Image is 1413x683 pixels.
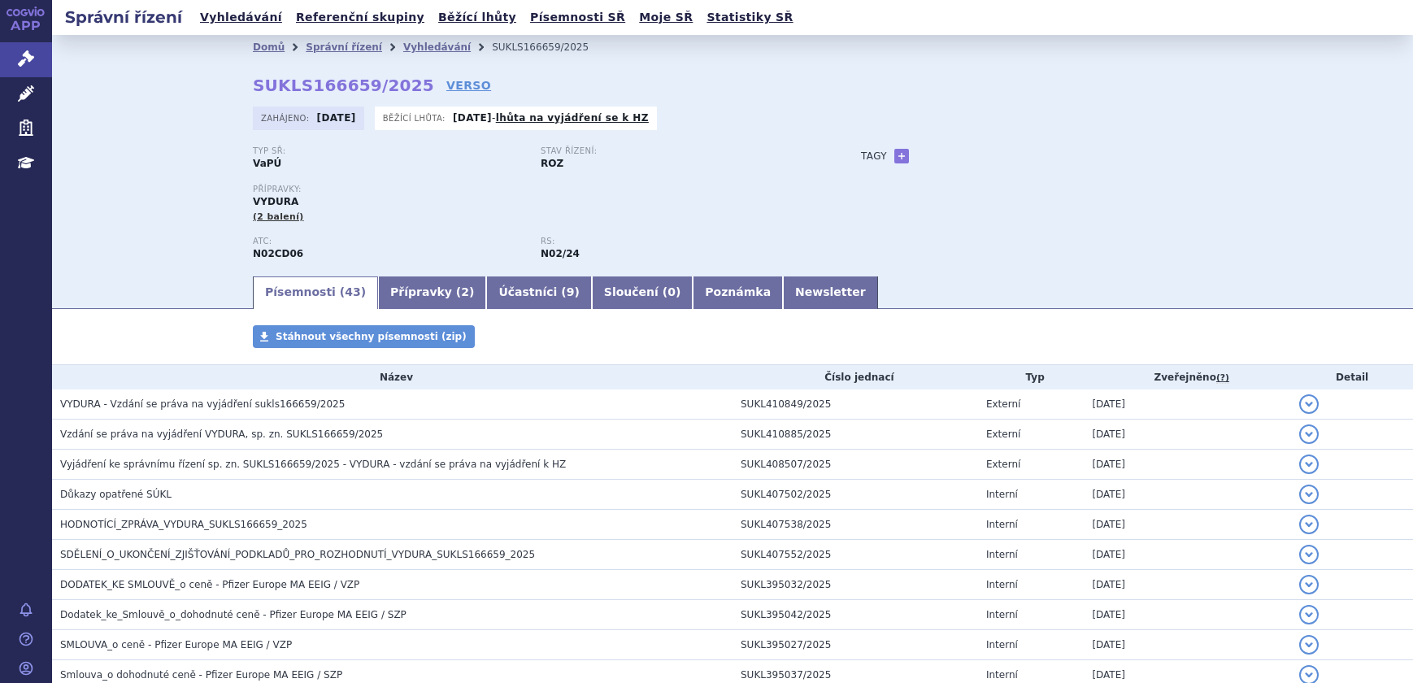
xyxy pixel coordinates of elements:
p: - [453,111,649,124]
span: DODATEK_KE SMLOUVĚ_o ceně - Pfizer Europe MA EEIG / VZP [60,579,359,590]
td: [DATE] [1084,420,1291,450]
a: Písemnosti SŘ [525,7,630,28]
span: Interní [986,609,1018,620]
abbr: (?) [1216,372,1229,384]
td: [DATE] [1084,570,1291,600]
button: detail [1299,394,1319,414]
a: Poznámka [693,276,783,309]
a: Statistiky SŘ [702,7,798,28]
a: Newsletter [783,276,878,309]
strong: ROZ [541,158,563,169]
span: Vzdání se práva na vyjádření VYDURA, sp. zn. SUKLS166659/2025 [60,429,383,440]
button: detail [1299,515,1319,534]
span: 2 [461,285,469,298]
a: VERSO [446,77,491,94]
button: detail [1299,485,1319,504]
td: SUKL410885/2025 [733,420,978,450]
span: Zahájeno: [261,111,312,124]
a: Správní řízení [306,41,382,53]
strong: SUKLS166659/2025 [253,76,434,95]
span: Vyjádření ke správnímu řízení sp. zn. SUKLS166659/2025 - VYDURA - vzdání se práva na vyjádření k HZ [60,459,566,470]
span: 43 [345,285,360,298]
a: Moje SŘ [634,7,698,28]
span: HODNOTÍCÍ_ZPRÁVA_VYDURA_SUKLS166659_2025 [60,519,307,530]
a: Běžící lhůty [433,7,521,28]
td: [DATE] [1084,480,1291,510]
td: SUKL407552/2025 [733,540,978,570]
th: Typ [978,365,1084,389]
span: Externí [986,429,1020,440]
span: Interní [986,669,1018,681]
th: Název [52,365,733,389]
a: lhůta na vyjádření se k HZ [496,112,649,124]
td: [DATE] [1084,389,1291,420]
a: Přípravky (2) [378,276,486,309]
span: Smlouva_o dohodnuté ceně - Pfizer Europe MA EEIG / SZP [60,669,342,681]
button: detail [1299,575,1319,594]
th: Detail [1291,365,1413,389]
span: Stáhnout všechny písemnosti (zip) [276,331,467,342]
span: Externí [986,398,1020,410]
a: Domů [253,41,285,53]
a: + [894,149,909,163]
a: Vyhledávání [195,7,287,28]
p: Přípravky: [253,185,828,194]
td: SUKL395032/2025 [733,570,978,600]
span: Interní [986,519,1018,530]
p: ATC: [253,237,524,246]
li: SUKLS166659/2025 [492,35,610,59]
span: Běžící lhůta: [383,111,449,124]
strong: rimegepant [541,248,580,259]
a: Účastníci (9) [486,276,591,309]
a: Sloučení (0) [592,276,693,309]
span: SDĚLENÍ_O_UKONČENÍ_ZJIŠŤOVÁNÍ_PODKLADŮ_PRO_ROZHODNUTÍ_VYDURA_SUKLS166659_2025 [60,549,535,560]
span: Důkazy opatřené SÚKL [60,489,172,500]
h2: Správní řízení [52,6,195,28]
span: Externí [986,459,1020,470]
a: Písemnosti (43) [253,276,378,309]
button: detail [1299,545,1319,564]
td: [DATE] [1084,510,1291,540]
td: SUKL407502/2025 [733,480,978,510]
td: SUKL408507/2025 [733,450,978,480]
a: Stáhnout všechny písemnosti (zip) [253,325,475,348]
h3: Tagy [861,146,887,166]
span: 9 [567,285,575,298]
strong: [DATE] [453,112,492,124]
td: SUKL410849/2025 [733,389,978,420]
span: Interní [986,549,1018,560]
td: [DATE] [1084,600,1291,630]
span: Interní [986,579,1018,590]
td: [DATE] [1084,450,1291,480]
button: detail [1299,635,1319,655]
p: Typ SŘ: [253,146,524,156]
span: 0 [667,285,676,298]
strong: VaPÚ [253,158,281,169]
strong: [DATE] [317,112,356,124]
td: SUKL407538/2025 [733,510,978,540]
a: Referenční skupiny [291,7,429,28]
strong: RIMEGEPANT [253,248,303,259]
span: SMLOUVA_o ceně - Pfizer Europe MA EEIG / VZP [60,639,292,650]
td: [DATE] [1084,540,1291,570]
span: Interní [986,639,1018,650]
a: Vyhledávání [403,41,471,53]
span: Dodatek_ke_Smlouvě_o_dohodnuté ceně - Pfizer Europe MA EEIG / SZP [60,609,407,620]
td: [DATE] [1084,630,1291,660]
td: SUKL395027/2025 [733,630,978,660]
th: Číslo jednací [733,365,978,389]
button: detail [1299,605,1319,624]
p: RS: [541,237,812,246]
span: Interní [986,489,1018,500]
p: Stav řízení: [541,146,812,156]
span: VYDURA - Vzdání se práva na vyjádření sukls166659/2025 [60,398,345,410]
button: detail [1299,455,1319,474]
td: SUKL395042/2025 [733,600,978,630]
span: (2 balení) [253,211,304,222]
button: detail [1299,424,1319,444]
span: VYDURA [253,196,298,207]
th: Zveřejněno [1084,365,1291,389]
